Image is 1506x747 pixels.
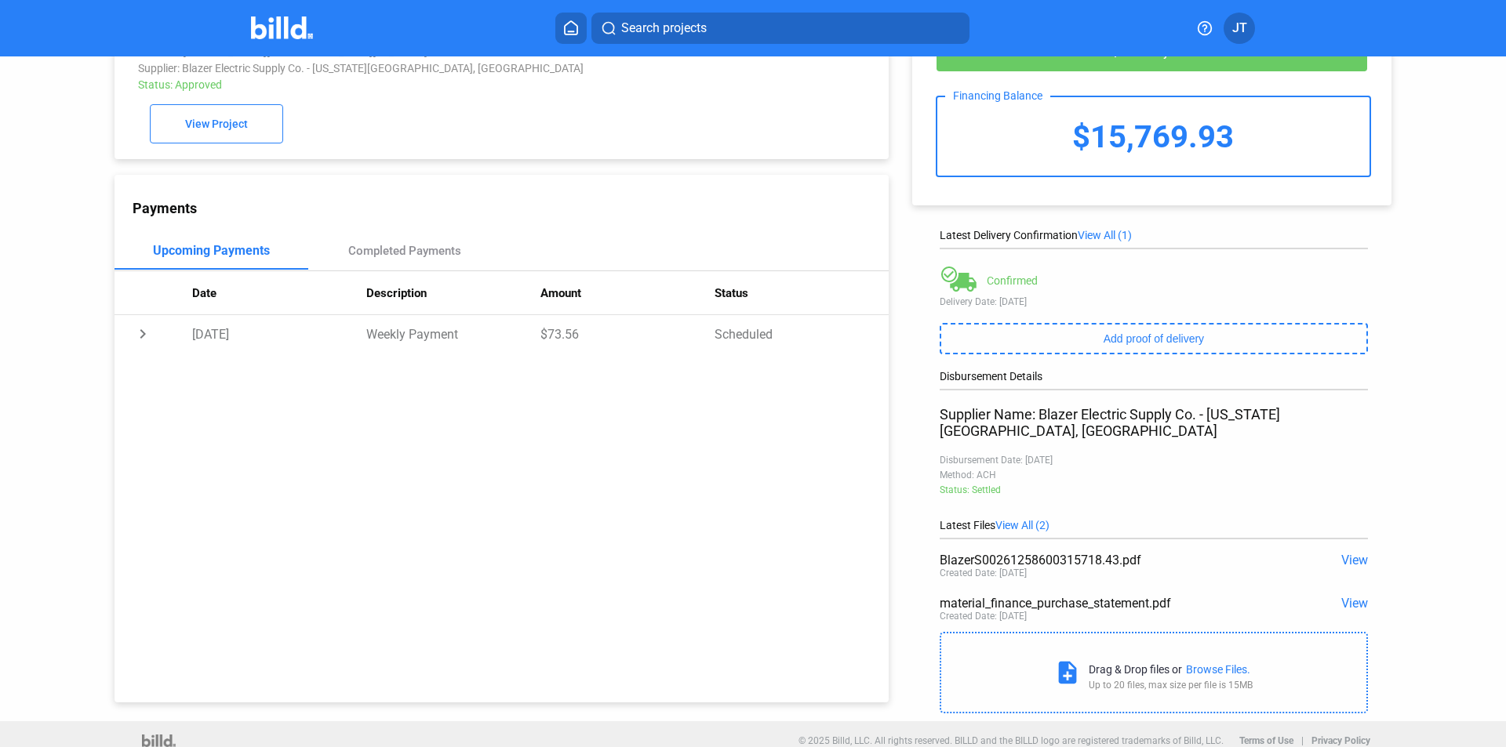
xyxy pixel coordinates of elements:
div: Disbursement Details [940,370,1368,383]
button: JT [1224,13,1255,44]
td: Scheduled [715,315,889,353]
div: Confirmed [987,274,1038,287]
div: Latest Delivery Confirmation [940,229,1368,241]
div: Financing Balance [945,89,1050,102]
span: JT [1232,19,1247,38]
div: Completed Payments [348,244,461,258]
div: Created Date: [DATE] [940,568,1027,578]
div: Method: ACH [940,470,1368,480]
span: View Project [185,118,248,131]
span: View All (2) [995,519,1049,531]
div: Disbursement Date: [DATE] [940,455,1368,466]
img: logo [142,734,176,747]
div: Supplier Name: Blazer Electric Supply Co. - [US_STATE][GEOGRAPHIC_DATA], [GEOGRAPHIC_DATA] [940,406,1368,439]
b: Privacy Policy [1311,735,1370,746]
img: Billd Company Logo [251,16,313,39]
td: [DATE] [192,315,366,353]
div: Supplier: Blazer Electric Supply Co. - [US_STATE][GEOGRAPHIC_DATA], [GEOGRAPHIC_DATA] [138,62,719,74]
span: New Payment [1126,47,1195,60]
p: © 2025 Billd, LLC. All rights reserved. BILLD and the BILLD logo are registered trademarks of Bil... [798,735,1224,746]
span: Add proof of delivery [1104,332,1204,345]
button: Search projects [591,13,969,44]
span: View [1341,596,1368,611]
div: Delivery Date: [DATE] [940,296,1368,307]
div: Up to 20 files, max size per file is 15MB [1089,680,1253,691]
td: Weekly Payment [366,315,540,353]
p: | [1301,735,1304,746]
div: Latest Files [940,519,1368,531]
div: BlazerS00261258600315718.43.pdf [940,553,1282,568]
span: View All (1) [1078,229,1132,241]
th: Amount [540,271,715,315]
mat-icon: note_add [1054,659,1081,686]
td: $73.56 [540,315,715,353]
th: Status [715,271,889,315]
div: Created Date: [DATE] [940,611,1027,622]
th: Description [366,271,540,315]
div: Browse Files. [1186,663,1250,676]
span: View [1341,553,1368,568]
div: Status: Settled [940,484,1368,495]
b: Terms of Use [1239,735,1293,746]
div: Status: Approved [138,78,719,91]
th: Date [192,271,366,315]
button: View Project [150,104,283,143]
div: material_finance_purchase_statement.pdf [940,596,1282,611]
span: Search projects [621,19,707,38]
div: Drag & Drop files or [1089,663,1182,676]
div: Upcoming Payments [153,243,270,258]
button: Add proof of delivery [940,323,1368,354]
div: $15,769.93 [937,97,1370,176]
div: Payments [133,200,889,216]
